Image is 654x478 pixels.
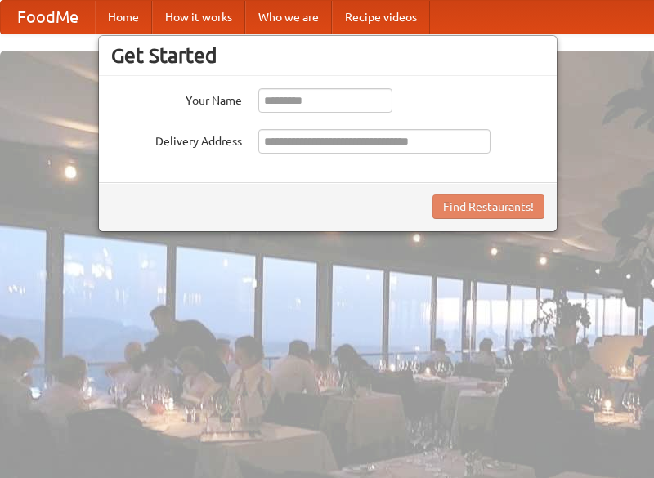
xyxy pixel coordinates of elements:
a: Home [95,1,152,34]
a: Who we are [245,1,332,34]
button: Find Restaurants! [432,194,544,219]
label: Your Name [111,88,242,109]
a: Recipe videos [332,1,430,34]
a: FoodMe [1,1,95,34]
h3: Get Started [111,43,544,68]
label: Delivery Address [111,129,242,150]
a: How it works [152,1,245,34]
